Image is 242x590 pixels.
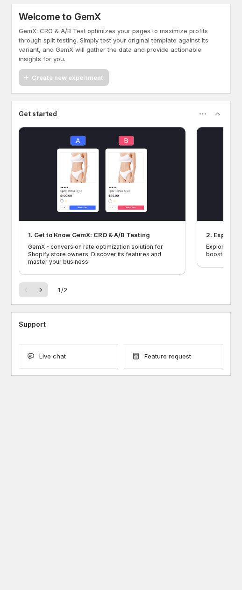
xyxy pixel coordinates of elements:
[19,109,57,119] h3: Get started
[28,243,176,266] p: GemX - conversion rate optimization solution for Shopify store owners. Discover its features and ...
[144,351,191,361] span: Feature request
[19,320,46,329] h3: Support
[39,351,66,361] span: Live chat
[28,230,150,239] h2: 1. Get to Know GemX: CRO & A/B Testing
[19,11,223,22] h5: Welcome to GemX
[57,285,67,295] span: 1 / 2
[19,26,223,63] p: GemX: CRO & A/B Test optimizes your pages to maximize profits through split testing. Simply test ...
